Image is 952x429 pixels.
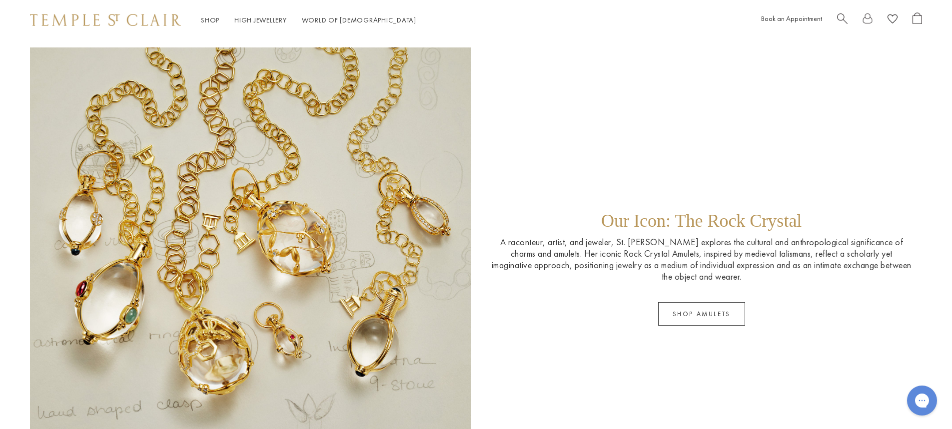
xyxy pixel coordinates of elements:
[234,15,287,24] a: High JewelleryHigh Jewellery
[658,302,745,326] a: SHOP AMULETS
[30,14,181,26] img: Temple St. Clair
[902,382,942,419] iframe: Gorgias live chat messenger
[302,15,416,24] a: World of [DEMOGRAPHIC_DATA]World of [DEMOGRAPHIC_DATA]
[201,15,219,24] a: ShopShop
[201,14,416,26] nav: Main navigation
[761,14,822,23] a: Book an Appointment
[913,12,922,28] a: Open Shopping Bag
[491,236,913,282] p: A raconteur, artist, and jeweler, St. [PERSON_NAME] explores the cultural and anthropological sig...
[837,12,848,28] a: Search
[888,12,898,28] a: View Wishlist
[601,210,802,236] p: Our Icon: The Rock Crystal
